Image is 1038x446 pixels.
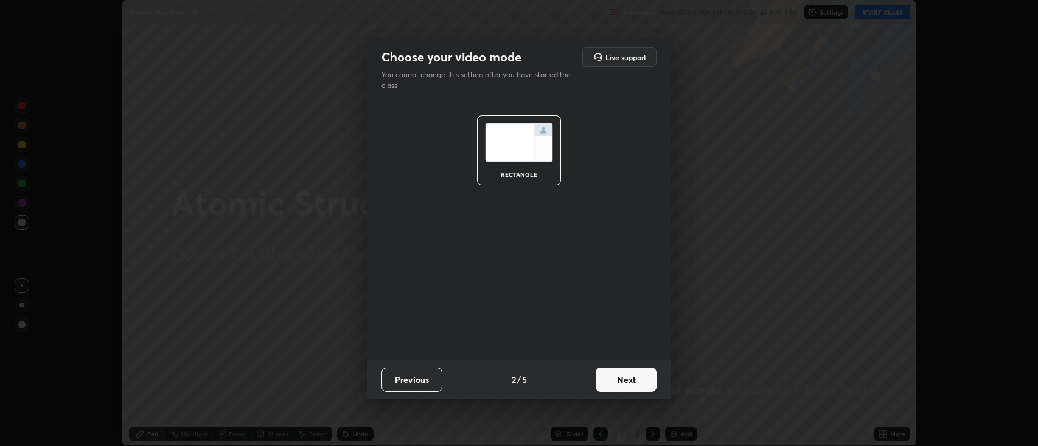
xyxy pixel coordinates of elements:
h4: / [517,373,521,386]
button: Previous [381,368,442,392]
h4: 2 [512,373,516,386]
div: rectangle [495,171,543,177]
h5: Live support [605,53,646,61]
p: You cannot change this setting after you have started the class [381,69,579,91]
h4: 5 [522,373,527,386]
img: normalScreenIcon.ae25ed63.svg [485,123,553,162]
h2: Choose your video mode [381,49,521,65]
button: Next [596,368,657,392]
